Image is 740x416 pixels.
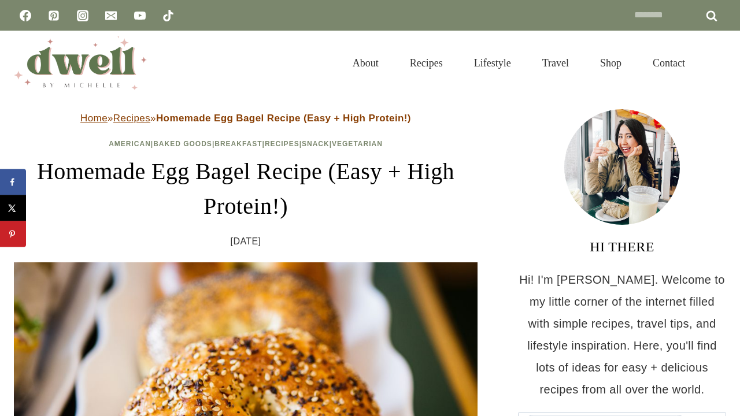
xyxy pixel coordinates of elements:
[128,4,151,27] a: YouTube
[394,43,458,83] a: Recipes
[584,43,637,83] a: Shop
[14,36,147,90] img: DWELL by michelle
[231,233,261,250] time: [DATE]
[153,140,212,148] a: Baked Goods
[458,43,527,83] a: Lifestyle
[109,140,151,148] a: American
[14,4,37,27] a: Facebook
[99,4,123,27] a: Email
[337,43,394,83] a: About
[80,113,108,124] a: Home
[42,4,65,27] a: Pinterest
[157,4,180,27] a: TikTok
[80,113,411,124] span: » »
[109,140,383,148] span: | | | | |
[214,140,262,148] a: Breakfast
[332,140,383,148] a: Vegetarian
[71,4,94,27] a: Instagram
[518,236,726,257] h3: HI THERE
[302,140,330,148] a: Snack
[265,140,299,148] a: Recipes
[518,269,726,400] p: Hi! I'm [PERSON_NAME]. Welcome to my little corner of the internet filled with simple recipes, tr...
[637,43,701,83] a: Contact
[337,43,701,83] nav: Primary Navigation
[527,43,584,83] a: Travel
[113,113,150,124] a: Recipes
[706,53,726,73] button: View Search Form
[14,154,478,224] h1: Homemade Egg Bagel Recipe (Easy + High Protein!)
[156,113,411,124] strong: Homemade Egg Bagel Recipe (Easy + High Protein!)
